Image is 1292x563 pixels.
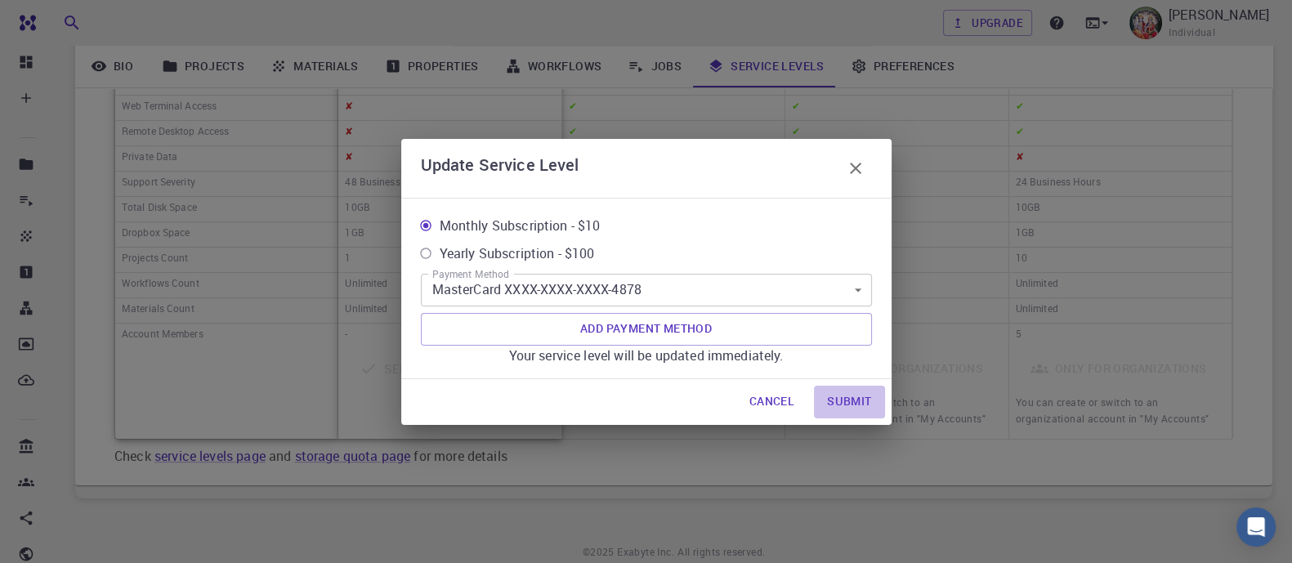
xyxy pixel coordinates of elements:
[508,346,783,365] p: Your service level will be updated immediately.
[440,244,595,263] span: Yearly Subscription - $100
[33,11,92,26] span: Support
[421,313,872,346] button: Add Payment Method
[814,386,884,418] button: Submit
[736,386,807,418] button: Cancel
[421,152,579,185] h6: Update Service Level
[440,216,601,235] span: Monthly Subscription - $10
[432,267,509,281] label: Payment Method
[1236,507,1276,547] div: Open Intercom Messenger
[421,274,872,306] div: MasterCard XXXX-XXXX-XXXX-4878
